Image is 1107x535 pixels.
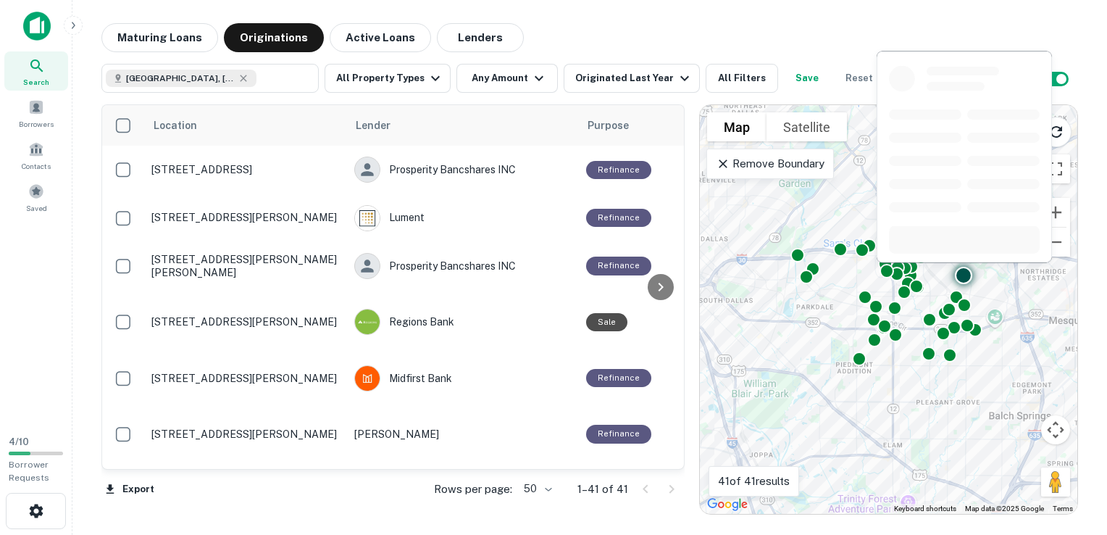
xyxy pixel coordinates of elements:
[151,253,340,279] p: [STREET_ADDRESS][PERSON_NAME][PERSON_NAME]
[23,76,49,88] span: Search
[151,211,340,224] p: [STREET_ADDRESS][PERSON_NAME]
[355,366,380,391] img: picture
[151,163,340,176] p: [STREET_ADDRESS]
[579,105,732,146] th: Purpose
[588,117,648,134] span: Purpose
[577,481,628,498] p: 1–41 of 41
[151,428,340,441] p: [STREET_ADDRESS][PERSON_NAME]
[355,310,380,334] img: picture
[707,112,766,141] button: Show street map
[9,436,29,447] span: 4 / 10
[101,478,158,500] button: Export
[23,12,51,41] img: capitalize-icon.png
[586,425,651,443] div: This loan purpose was for refinancing
[4,136,68,175] a: Contacts
[586,369,651,387] div: This loan purpose was for refinancing
[354,426,572,442] p: [PERSON_NAME]
[19,118,54,130] span: Borrowers
[354,253,572,279] div: Prosperity Bancshares INC
[101,23,218,52] button: Maturing Loans
[718,473,790,490] p: 41 of 41 results
[1041,154,1070,183] button: Toggle fullscreen view
[356,117,390,134] span: Lender
[784,64,830,93] button: Save your search to get updates of matches that match your search criteria.
[564,64,700,93] button: Originated Last Year
[894,504,956,514] button: Keyboard shortcuts
[224,23,324,52] button: Originations
[354,205,572,231] div: Lument
[151,315,340,328] p: [STREET_ADDRESS][PERSON_NAME]
[4,178,68,217] a: Saved
[700,105,1077,514] div: 0 0
[330,23,431,52] button: Active Loans
[347,105,579,146] th: Lender
[354,309,572,335] div: Regions Bank
[766,112,847,141] button: Show satellite imagery
[586,313,627,331] div: Sale
[586,209,651,227] div: This loan purpose was for refinancing
[1035,419,1107,489] iframe: Chat Widget
[434,481,512,498] p: Rows per page:
[586,161,651,179] div: This loan purpose was for refinancing
[716,155,824,173] p: Remove Boundary
[1053,505,1073,513] a: Terms (opens in new tab)
[437,23,524,52] button: Lenders
[325,64,451,93] button: All Property Types
[965,505,1044,513] span: Map data ©2025 Google
[355,206,380,231] img: picture
[153,117,216,134] span: Location
[456,64,558,93] button: Any Amount
[1041,228,1070,257] button: Zoom out
[26,202,47,214] span: Saved
[518,478,554,499] div: 50
[151,372,340,385] p: [STREET_ADDRESS][PERSON_NAME]
[22,160,51,172] span: Contacts
[1041,415,1070,444] button: Map camera controls
[575,70,693,87] div: Originated Last Year
[354,365,572,391] div: Midfirst Bank
[586,257,651,275] div: This loan purpose was for refinancing
[144,105,347,146] th: Location
[836,64,882,93] button: Reset
[354,157,572,183] div: Prosperity Bancshares INC
[706,64,778,93] button: All Filters
[1041,198,1070,227] button: Zoom in
[9,460,49,483] span: Borrower Requests
[4,51,68,91] a: Search
[703,495,751,514] img: Google
[4,94,68,133] a: Borrowers
[703,495,751,514] a: Open this area in Google Maps (opens a new window)
[1041,117,1072,147] button: Reload search area
[126,72,235,85] span: [GEOGRAPHIC_DATA], [GEOGRAPHIC_DATA]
